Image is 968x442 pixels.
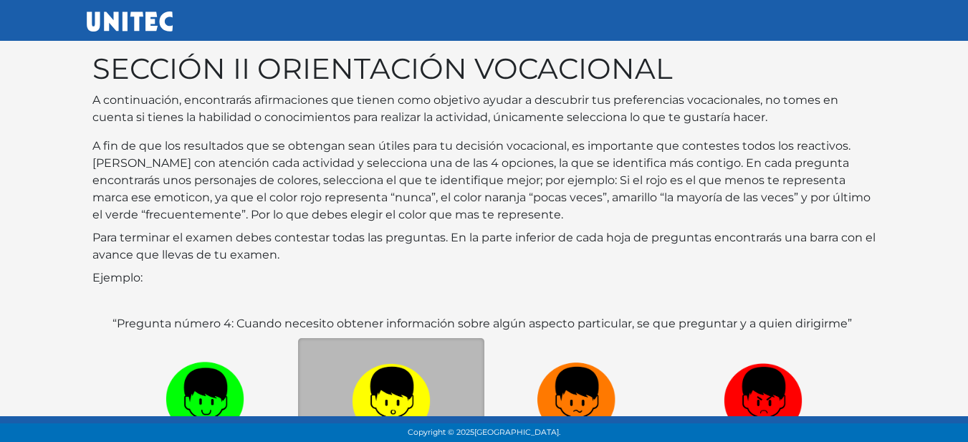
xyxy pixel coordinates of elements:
[352,357,431,432] img: a1.png
[474,428,560,437] span: [GEOGRAPHIC_DATA].
[87,11,173,32] img: UNITEC
[92,92,876,126] p: A continuación, encontrarás afirmaciones que tienen como objetivo ayudar a descubrir tus preferen...
[92,138,876,224] p: A fin de que los resultados que se obtengan sean útiles para tu decisión vocacional, es important...
[166,357,244,432] img: v1.png
[92,229,876,264] p: Para terminar el examen debes contestar todas las preguntas. En la parte inferior de cada hoja de...
[112,315,852,332] label: “Pregunta número 4: Cuando necesito obtener información sobre algún aspecto particular, se que pr...
[537,357,616,432] img: n1.png
[92,269,876,287] p: Ejemplo:
[724,357,802,432] img: r1.png
[92,52,876,86] h1: SECCIÓN II ORIENTACIÓN VOCACIONAL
